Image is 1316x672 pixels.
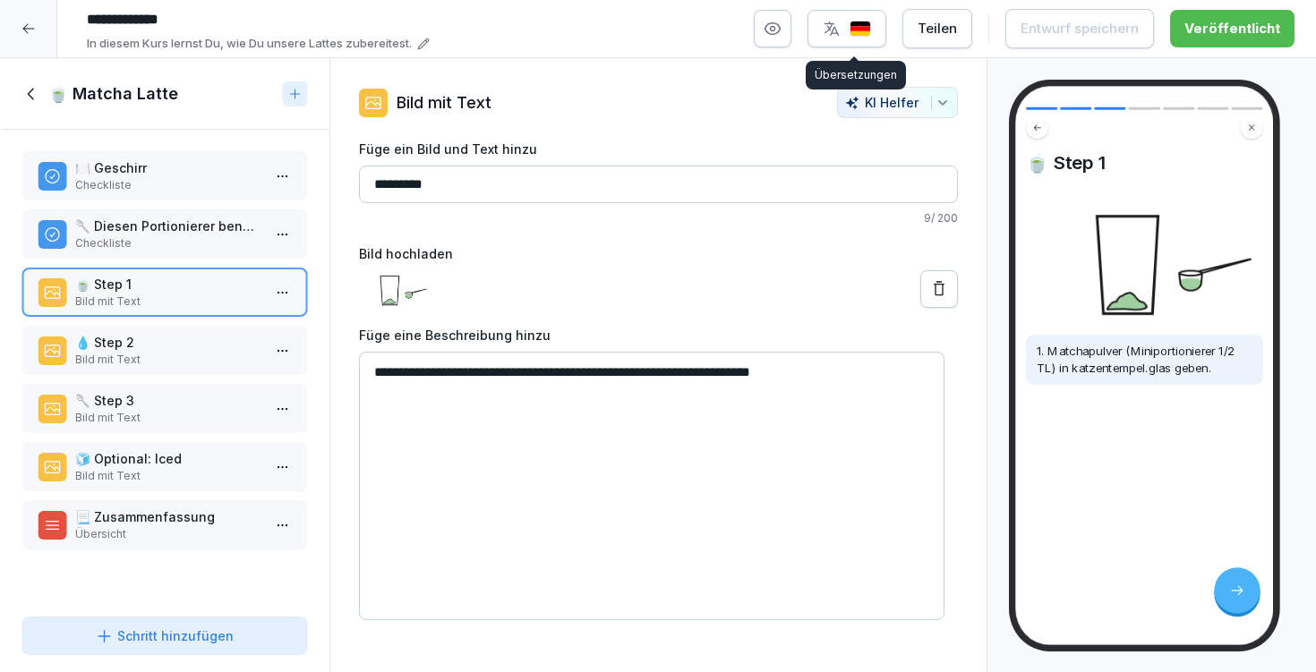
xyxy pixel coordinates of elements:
[1184,19,1280,38] div: Veröffentlicht
[75,410,261,426] p: Bild mit Text
[359,271,431,308] img: p6fwj2wguimeyo9i5ksqcsbq.png
[1026,199,1263,319] img: Bild und Text Vorschau
[75,507,261,526] p: 📃 Zusammenfassung
[850,21,871,38] img: de.svg
[837,87,958,118] button: KI Helfer
[21,151,308,200] div: 🍽️ GeschirrCheckliste
[845,95,950,110] div: KI Helfer
[75,526,261,542] p: Übersicht
[75,158,261,177] p: 🍽️ Geschirr
[75,217,261,235] p: 🥄 Diesen Portionierer benötigst Du:
[918,19,957,38] div: Teilen
[1021,19,1139,38] div: Entwurf speichern
[21,500,308,549] div: 📃 ZusammenfassungÜbersicht
[1005,9,1154,48] button: Entwurf speichern
[21,268,308,317] div: 🍵 Step 1Bild mit Text
[96,626,234,645] div: Schritt hinzufügen
[75,333,261,352] p: 💧 Step 2
[359,244,958,263] label: Bild hochladen
[359,140,958,158] label: Füge ein Bild und Text hinzu
[21,442,308,491] div: 🧊 Optional: IcedBild mit Text
[21,384,308,433] div: 🥄 Step 3Bild mit Text
[1170,10,1295,47] button: Veröffentlicht
[75,449,261,468] p: 🧊 Optional: Iced
[1026,152,1263,174] h4: 🍵 Step 1
[1036,343,1252,377] p: 1. Matchapulver (Miniportionierer 1/2 TL) in katzentempel.glas geben.
[75,352,261,368] p: Bild mit Text
[75,391,261,410] p: 🥄 Step 3
[359,210,958,226] p: 9 / 200
[21,209,308,259] div: 🥄 Diesen Portionierer benötigst Du:Checkliste
[75,177,261,193] p: Checkliste
[21,326,308,375] div: 💧 Step 2Bild mit Text
[75,235,261,251] p: Checkliste
[397,90,491,115] p: Bild mit Text
[75,293,261,310] p: Bild mit Text
[75,468,261,484] p: Bild mit Text
[75,275,261,293] p: 🍵 Step 1
[87,35,412,53] p: In diesem Kurs lernst Du, wie Du unsere Lattes zubereitest.
[806,61,906,89] div: Übersetzungen
[48,83,178,105] h1: 🍵 Matcha Latte
[21,617,308,655] button: Schritt hinzufügen
[359,326,958,345] label: Füge eine Beschreibung hinzu
[902,9,972,48] button: Teilen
